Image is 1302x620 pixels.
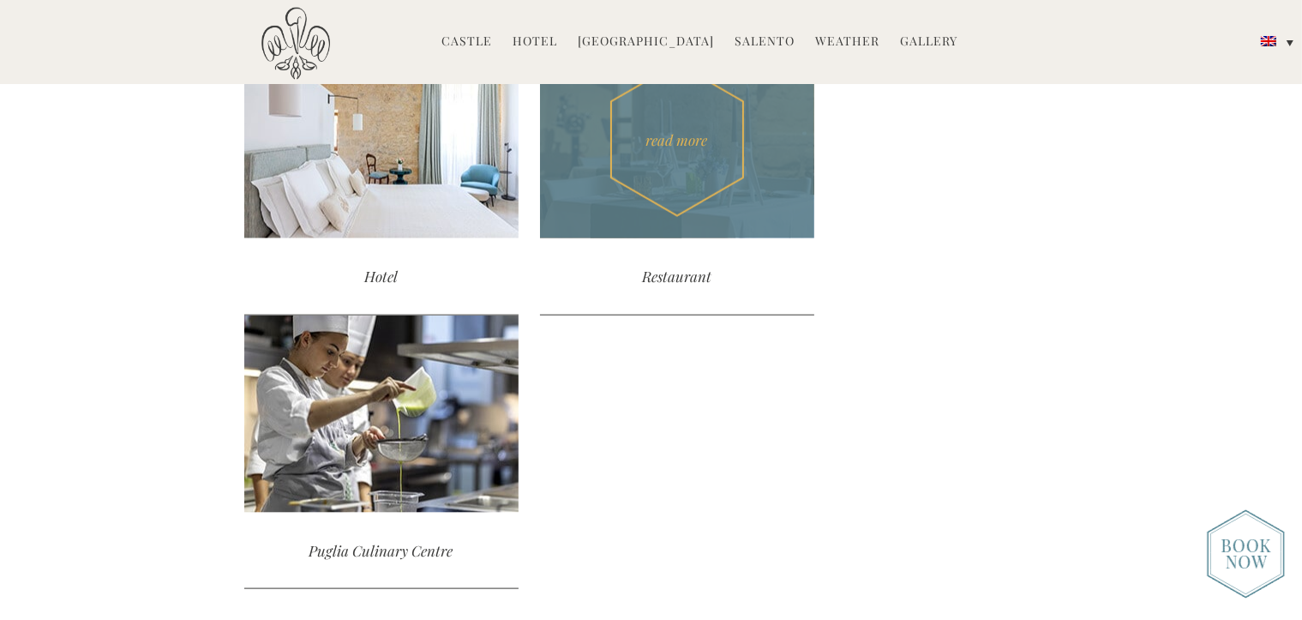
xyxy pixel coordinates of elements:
[540,41,814,238] div: read more
[244,513,519,589] div: Puglia Culinary Centre
[815,33,879,52] a: Weather
[735,33,795,52] a: Salento
[578,33,714,52] a: [GEOGRAPHIC_DATA]
[244,316,519,589] a: Puglia Culinary Centre
[540,238,814,315] div: Restaurant
[261,7,330,80] img: Castello di Ugento
[244,238,519,315] div: Hotel
[540,41,814,315] a: read more Restaurant
[1207,509,1285,599] img: new-booknow.png
[441,33,492,52] a: Castle
[1261,36,1276,46] img: English
[900,33,957,52] a: Gallery
[513,33,557,52] a: Hotel
[244,41,519,315] a: Hotel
